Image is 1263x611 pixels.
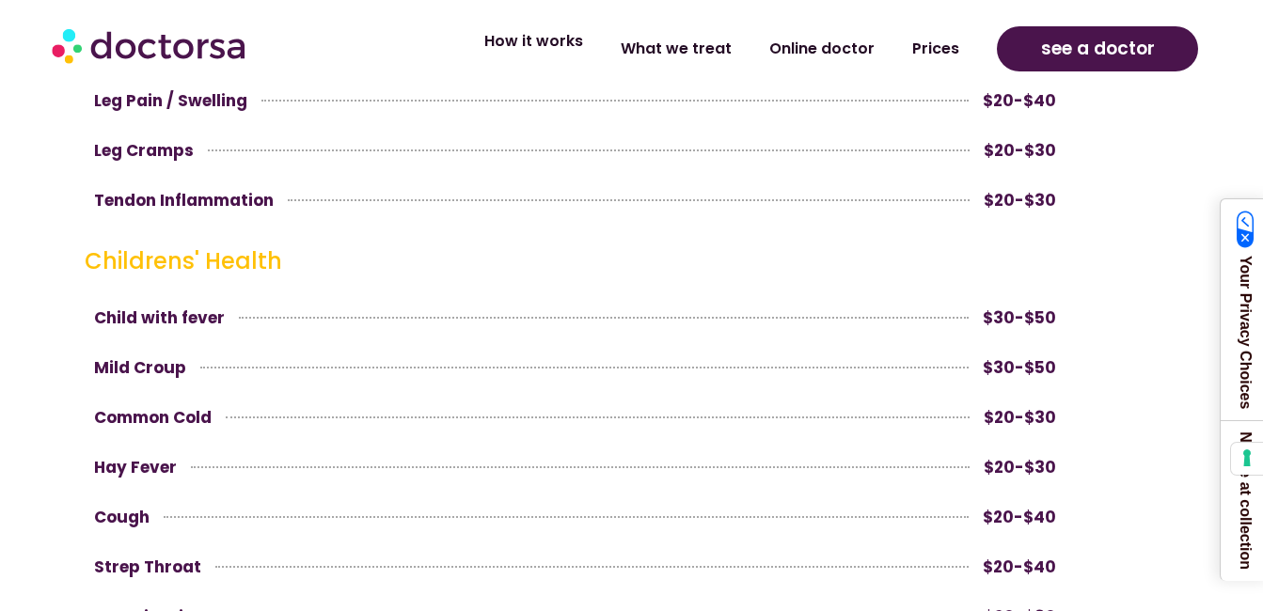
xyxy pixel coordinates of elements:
span: Cough [94,504,150,530]
span: Child with fever [94,305,225,331]
span: $20-$30 [984,454,1056,480]
span: Hay Fever [94,454,177,480]
span: $30-$50 [983,305,1056,331]
nav: Menu [337,27,978,70]
span: Mild Croup [94,354,186,381]
span: $20-$40 [983,504,1056,530]
span: $30-$50 [983,354,1056,381]
span: Tendon Inflammation [94,187,274,213]
span: see a doctor [1041,34,1155,64]
img: California Consumer Privacy Act (CCPA) Opt-Out Icon [1237,211,1255,248]
a: see a doctor [997,26,1197,71]
span: $20-$30 [984,404,1056,431]
span: Leg Cramps [94,137,194,164]
span: Common Cold [94,404,212,431]
span: $20-$40 [983,87,1056,114]
button: Your consent preferences for tracking technologies [1231,443,1263,475]
span: $20-$30 [984,137,1056,164]
a: How it works [466,20,602,63]
h5: Childrens' Health [85,246,1066,276]
a: Prices [893,27,978,70]
span: $20-$30 [984,187,1056,213]
a: What we treat [602,27,750,70]
span: Leg Pain / Swelling [94,87,247,114]
a: Online doctor [750,27,893,70]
